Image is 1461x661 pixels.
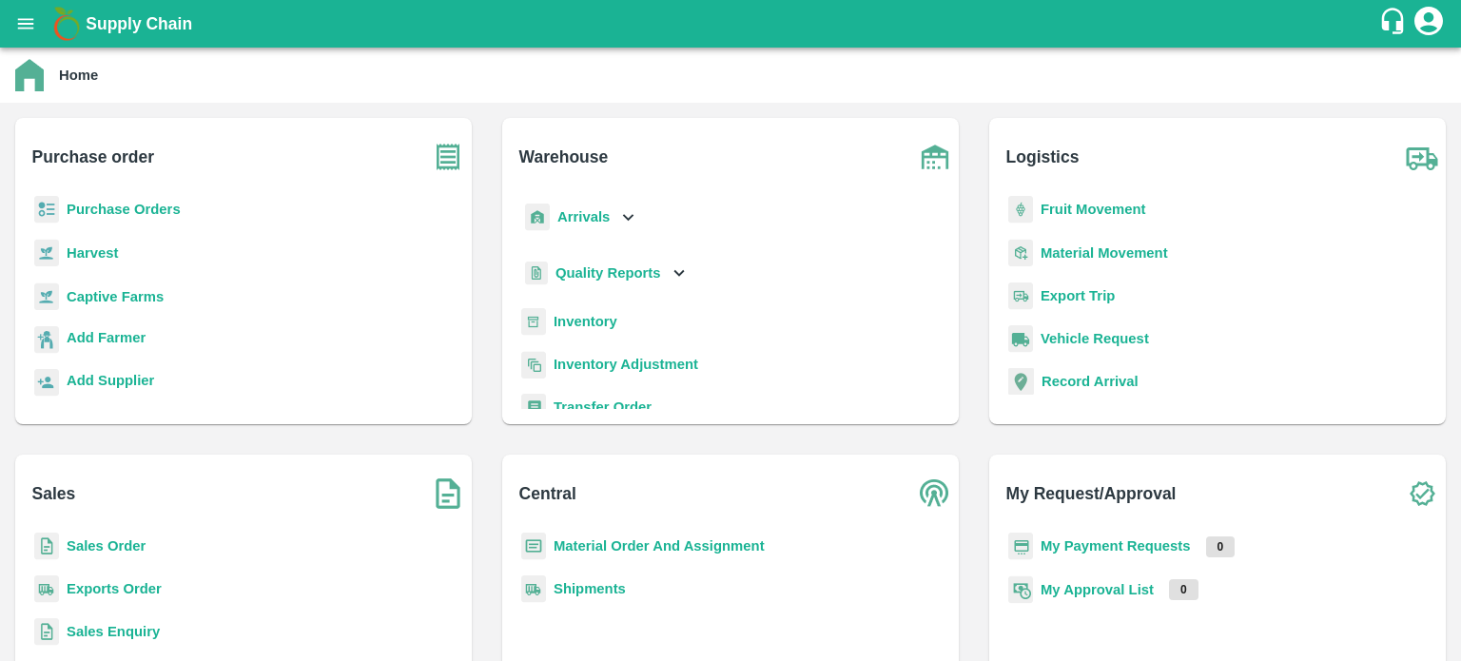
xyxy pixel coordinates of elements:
[521,308,546,336] img: whInventory
[34,575,59,603] img: shipments
[1412,4,1446,44] div: account of current user
[1041,582,1154,597] a: My Approval List
[519,480,576,507] b: Central
[67,245,118,261] a: Harvest
[1206,536,1236,557] p: 0
[1006,144,1080,170] b: Logistics
[15,59,44,91] img: home
[34,369,59,397] img: supplier
[67,373,154,388] b: Add Supplier
[67,370,154,396] a: Add Supplier
[67,538,146,554] a: Sales Order
[1008,533,1033,560] img: payment
[554,538,765,554] a: Material Order And Assignment
[521,394,546,421] img: whTransfer
[67,330,146,345] b: Add Farmer
[1041,288,1115,303] a: Export Trip
[1008,282,1033,310] img: delivery
[554,314,617,329] a: Inventory
[34,326,59,354] img: farmer
[525,204,550,231] img: whArrival
[67,581,162,596] a: Exports Order
[32,144,154,170] b: Purchase order
[67,327,146,353] a: Add Farmer
[67,202,181,217] a: Purchase Orders
[59,68,98,83] b: Home
[911,470,959,517] img: central
[1041,202,1146,217] a: Fruit Movement
[34,533,59,560] img: sales
[1398,470,1446,517] img: check
[67,289,164,304] a: Captive Farms
[48,5,86,43] img: logo
[554,399,652,415] a: Transfer Order
[86,14,192,33] b: Supply Chain
[519,144,609,170] b: Warehouse
[86,10,1378,37] a: Supply Chain
[1008,325,1033,353] img: vehicle
[34,282,59,311] img: harvest
[424,133,472,181] img: purchase
[555,265,661,281] b: Quality Reports
[1378,7,1412,41] div: customer-support
[1008,368,1034,395] img: recordArrival
[1041,331,1149,346] a: Vehicle Request
[554,581,626,596] a: Shipments
[521,196,639,239] div: Arrivals
[1169,579,1198,600] p: 0
[911,133,959,181] img: warehouse
[1008,196,1033,224] img: fruit
[1041,245,1168,261] a: Material Movement
[525,262,548,285] img: qualityReport
[554,357,698,372] a: Inventory Adjustment
[1041,538,1191,554] a: My Payment Requests
[521,254,690,293] div: Quality Reports
[1006,480,1177,507] b: My Request/Approval
[521,533,546,560] img: centralMaterial
[521,351,546,379] img: inventory
[1008,575,1033,604] img: approval
[521,575,546,603] img: shipments
[4,2,48,46] button: open drawer
[34,618,59,646] img: sales
[557,209,610,224] b: Arrivals
[34,196,59,224] img: reciept
[67,624,160,639] a: Sales Enquiry
[1008,239,1033,267] img: material
[424,470,472,517] img: soSales
[1042,374,1139,389] a: Record Arrival
[32,480,76,507] b: Sales
[1398,133,1446,181] img: truck
[34,239,59,267] img: harvest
